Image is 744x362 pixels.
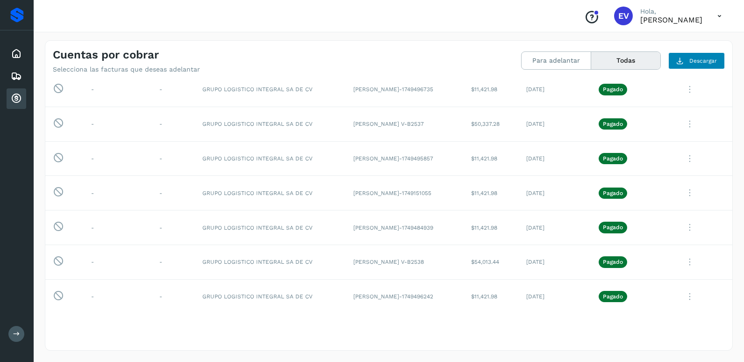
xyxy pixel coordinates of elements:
td: - [152,210,195,245]
td: GRUPO LOGISTICO INTEGRAL SA DE CV [195,176,346,210]
div: Inicio [7,43,26,64]
p: Hola, [640,7,702,15]
td: [PERSON_NAME]-1749496735 [346,72,464,107]
td: $11,421.98 [464,210,519,245]
td: [PERSON_NAME]-1749151055 [346,176,464,210]
td: - [84,279,152,314]
td: GRUPO LOGISTICO INTEGRAL SA DE CV [195,279,346,314]
p: Pagado [603,293,623,300]
span: Descargar [689,57,717,65]
p: Elizabet Villalobos Reynoso [640,15,702,24]
p: Pagado [603,259,623,265]
td: [DATE] [519,245,592,280]
td: [PERSON_NAME]-1749484939 [346,210,464,245]
h4: Cuentas por cobrar [53,48,159,62]
td: - [84,72,152,107]
td: [PERSON_NAME] V-B2537 [346,107,464,141]
td: $50,337.28 [464,107,519,141]
td: [DATE] [519,72,592,107]
td: - [84,107,152,141]
td: GRUPO LOGISTICO INTEGRAL SA DE CV [195,72,346,107]
td: [DATE] [519,141,592,176]
td: - [152,141,195,176]
td: $54,013.44 [464,245,519,280]
td: - [152,245,195,280]
td: - [152,107,195,141]
td: $11,421.98 [464,279,519,314]
td: $11,421.98 [464,176,519,210]
td: - [84,176,152,210]
td: GRUPO LOGISTICO INTEGRAL SA DE CV [195,141,346,176]
p: Pagado [603,121,623,127]
button: Descargar [668,52,725,69]
div: Cuentas por cobrar [7,88,26,109]
td: GRUPO LOGISTICO INTEGRAL SA DE CV [195,107,346,141]
td: - [84,141,152,176]
td: GRUPO LOGISTICO INTEGRAL SA DE CV [195,245,346,280]
td: GRUPO LOGISTICO INTEGRAL SA DE CV [195,210,346,245]
td: - [152,176,195,210]
td: $11,421.98 [464,72,519,107]
td: - [84,210,152,245]
td: [DATE] [519,210,592,245]
td: - [152,279,195,314]
td: - [152,72,195,107]
p: Pagado [603,155,623,162]
p: Pagado [603,190,623,196]
p: Pagado [603,86,623,93]
p: Selecciona las facturas que deseas adelantar [53,65,200,73]
td: - [84,245,152,280]
td: [DATE] [519,279,592,314]
button: Todas [591,52,660,69]
td: [DATE] [519,176,592,210]
div: Embarques [7,66,26,87]
td: $11,421.98 [464,141,519,176]
td: [PERSON_NAME]-1749496242 [346,279,464,314]
td: [PERSON_NAME]-1749495857 [346,141,464,176]
td: [PERSON_NAME] V-B2538 [346,245,464,280]
p: Pagado [603,224,623,231]
button: Para adelantar [522,52,591,69]
td: [DATE] [519,107,592,141]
